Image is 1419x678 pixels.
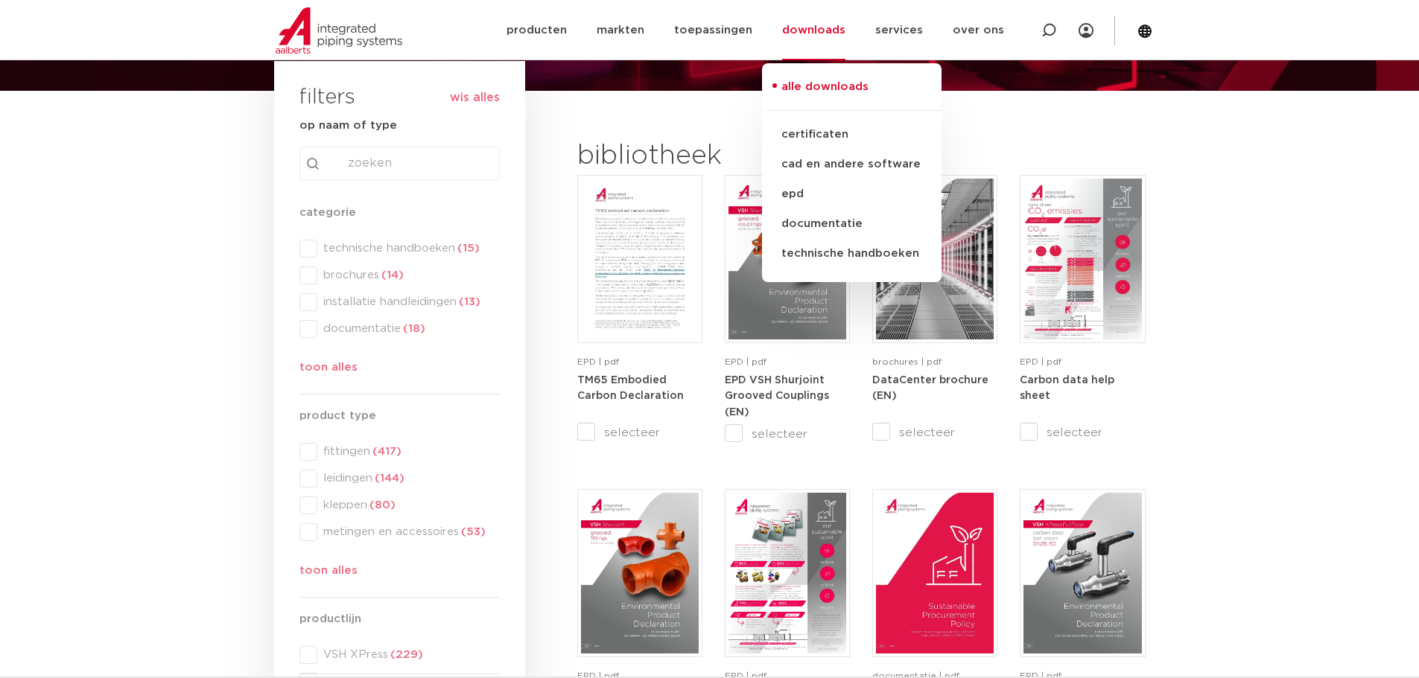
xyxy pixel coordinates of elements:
[577,423,702,441] label: selecteer
[728,493,846,653] img: Aips-EPD-A4Factsheet_NL-pdf.jpg
[725,374,829,418] a: EPD VSH Shurjoint Grooved Couplings (EN)
[872,374,988,402] a: DataCenter brochure (EN)
[728,179,846,339] img: VSH-Shurjoint-Grooved-Couplings_A4EPD_5011512_EN-pdf.jpg
[577,357,619,366] span: EPD | pdf
[762,78,942,111] a: alle downloads
[762,120,942,150] a: certificaten
[1023,493,1141,653] img: VSH-XPress-Carbon-BallValveDN35-50_A4EPD_5011435-_2024_1.0_EN-pdf.jpg
[1023,179,1141,339] img: NL-Carbon-data-help-sheet-pdf.jpg
[762,239,942,269] a: technische handboeken
[299,80,355,116] h3: filters
[725,357,766,366] span: EPD | pdf
[1020,374,1114,402] a: Carbon data help sheet
[1020,357,1061,366] span: EPD | pdf
[577,138,842,174] h2: bibliotheek
[762,209,942,239] a: documentatie
[577,374,684,402] a: TM65 Embodied Carbon Declaration
[299,120,397,131] strong: op naam of type
[762,179,942,209] a: epd
[876,493,994,653] img: Aips_A4Sustainable-Procurement-Policy_5011446_EN-pdf.jpg
[762,150,942,179] a: cad en andere software
[872,423,997,441] label: selecteer
[1020,423,1145,441] label: selecteer
[725,425,850,443] label: selecteer
[872,357,942,366] span: brochures | pdf
[581,493,699,653] img: VSH-Shurjoint-Grooved-Fittings_A4EPD_5011523_EN-pdf.jpg
[581,179,699,339] img: TM65-Embodied-Carbon-Declaration-pdf.jpg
